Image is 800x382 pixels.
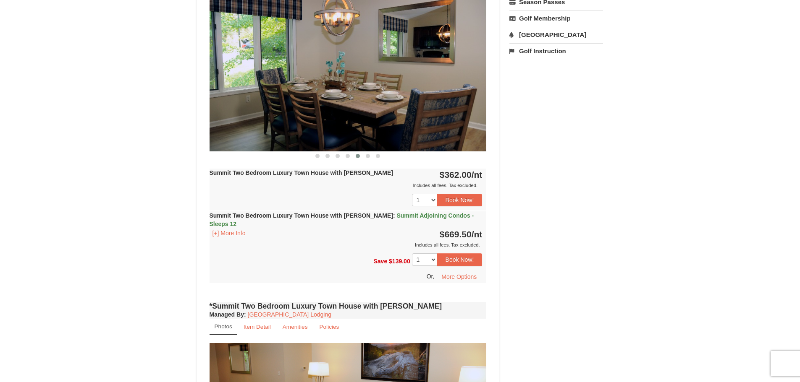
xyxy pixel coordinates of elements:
[509,43,603,59] a: Golf Instruction
[210,241,483,249] div: Includes all fees. Tax excluded.
[210,319,237,335] a: Photos
[440,170,483,179] strong: $362.00
[210,311,244,318] span: Managed By
[436,270,482,283] button: More Options
[210,212,474,227] strong: Summit Two Bedroom Luxury Town House with [PERSON_NAME]
[437,253,483,266] button: Book Now!
[427,273,435,279] span: Or,
[210,169,393,176] strong: Summit Two Bedroom Luxury Town House with [PERSON_NAME]
[215,323,232,330] small: Photos
[437,194,483,206] button: Book Now!
[314,319,344,335] a: Policies
[210,181,483,190] div: Includes all fees. Tax excluded.
[210,302,487,310] h4: *Summit Two Bedroom Luxury Town House with [PERSON_NAME]
[248,311,331,318] a: [GEOGRAPHIC_DATA] Lodging
[210,229,249,238] button: [+] More Info
[210,311,246,318] strong: :
[283,324,308,330] small: Amenities
[440,229,472,239] span: $669.50
[238,319,276,335] a: Item Detail
[373,258,387,265] span: Save
[509,10,603,26] a: Golf Membership
[277,319,313,335] a: Amenities
[244,324,271,330] small: Item Detail
[319,324,339,330] small: Policies
[509,27,603,42] a: [GEOGRAPHIC_DATA]
[393,212,395,219] span: :
[472,229,483,239] span: /nt
[472,170,483,179] span: /nt
[389,258,410,265] span: $139.00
